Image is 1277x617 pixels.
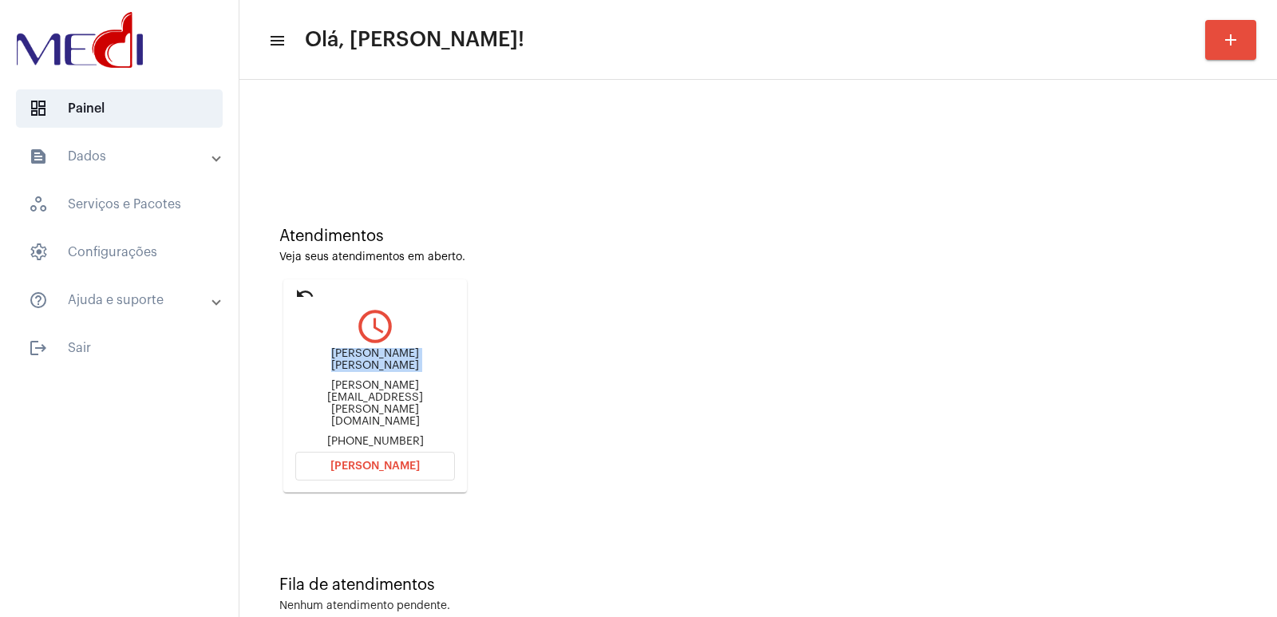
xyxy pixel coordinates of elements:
[295,436,455,448] div: [PHONE_NUMBER]
[279,600,450,612] div: Nenhum atendimento pendente.
[16,329,223,367] span: Sair
[295,284,314,303] mat-icon: undo
[29,291,213,310] mat-panel-title: Ajuda e suporte
[16,89,223,128] span: Painel
[29,147,48,166] mat-icon: sidenav icon
[295,348,455,372] div: [PERSON_NAME] [PERSON_NAME]
[279,251,1237,263] div: Veja seus atendimentos em aberto.
[295,452,455,481] button: [PERSON_NAME]
[29,338,48,358] mat-icon: sidenav icon
[279,227,1237,245] div: Atendimentos
[16,185,223,223] span: Serviços e Pacotes
[1221,30,1240,49] mat-icon: add
[10,137,239,176] mat-expansion-panel-header: sidenav iconDados
[279,576,1237,594] div: Fila de atendimentos
[16,233,223,271] span: Configurações
[330,461,420,472] span: [PERSON_NAME]
[29,291,48,310] mat-icon: sidenav icon
[29,195,48,214] span: sidenav icon
[268,31,284,50] mat-icon: sidenav icon
[295,380,455,428] div: [PERSON_NAME][EMAIL_ADDRESS][PERSON_NAME][DOMAIN_NAME]
[305,27,524,53] span: Olá, [PERSON_NAME]!
[13,8,147,72] img: d3a1b5fa-500b-b90f-5a1c-719c20e9830b.png
[295,307,455,346] mat-icon: query_builder
[10,281,239,319] mat-expansion-panel-header: sidenav iconAjuda e suporte
[29,147,213,166] mat-panel-title: Dados
[29,243,48,262] span: sidenav icon
[29,99,48,118] span: sidenav icon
